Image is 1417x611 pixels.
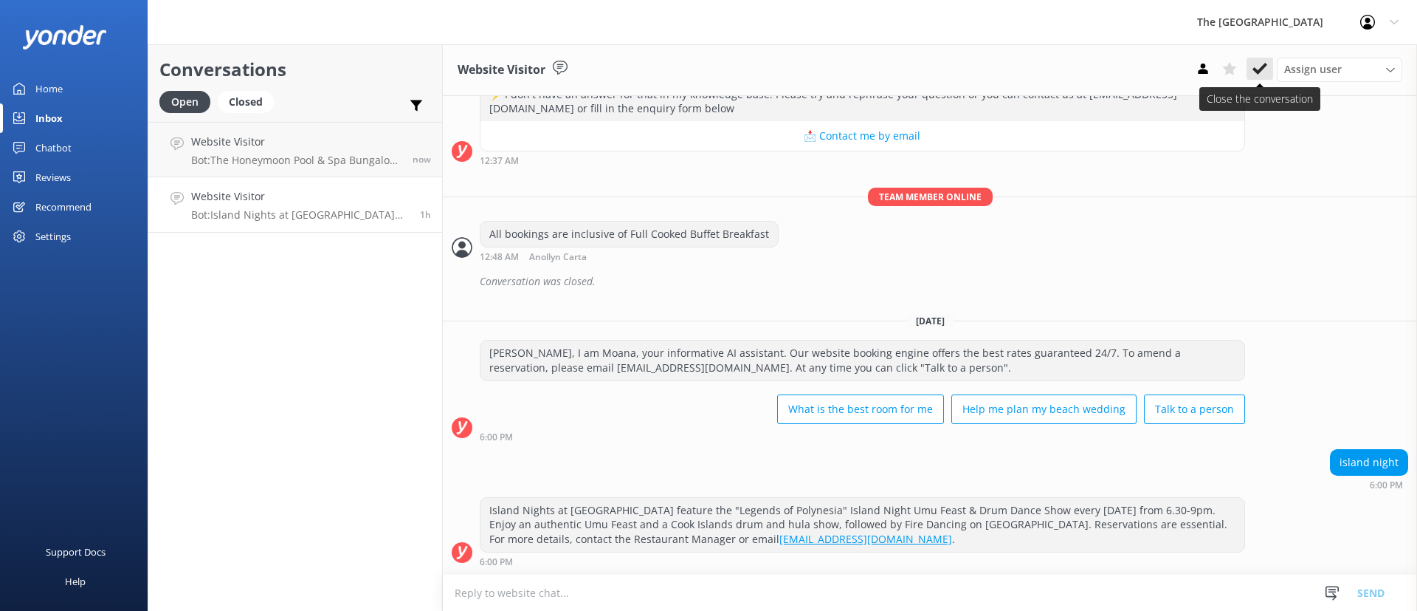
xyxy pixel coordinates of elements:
div: Aug 28 2025 06:00pm (UTC -10:00) Pacific/Honolulu [480,431,1245,442]
div: Assign User [1277,58,1402,81]
div: Help [65,567,86,596]
div: Conversation was closed. [480,269,1408,294]
span: [DATE] [907,315,954,327]
span: Assign user [1284,61,1342,78]
div: Support Docs [46,537,106,567]
h2: Conversations [159,55,431,83]
p: Bot: The Honeymoon Pool & Spa Bungalow at [GEOGRAPHIC_DATA] offers a private paradise with amenit... [191,154,401,167]
div: Aug 28 2025 06:00pm (UTC -10:00) Pacific/Honolulu [480,556,1245,567]
div: Home [35,74,63,103]
div: Aug 26 2025 12:48am (UTC -10:00) Pacific/Honolulu [480,251,779,262]
div: ⚡ I don't have an answer for that in my knowledge base. Please try and rephrase your question or ... [480,82,1244,121]
button: 📩 Contact me by email [480,121,1244,151]
strong: 6:00 PM [480,433,513,442]
button: Talk to a person [1144,395,1245,424]
div: [PERSON_NAME], I am Moana, your informative AI assistant. Our website booking engine offers the b... [480,341,1244,380]
strong: 6:00 PM [1370,481,1403,490]
strong: 12:37 AM [480,157,519,165]
div: Chatbot [35,133,72,163]
h4: Website Visitor [191,134,401,150]
div: Island Nights at [GEOGRAPHIC_DATA] feature the "Legends of Polynesia" Island Night Umu Feast & Dr... [480,498,1244,552]
div: Reviews [35,163,71,192]
div: Inbox [35,103,63,133]
button: What is the best room for me [777,395,944,424]
div: 2025-08-27T05:18:18.546 [452,269,1408,294]
a: Website VisitorBot:Island Nights at [GEOGRAPHIC_DATA] feature the "Legends of Polynesia" Island N... [148,177,442,233]
p: Bot: Island Nights at [GEOGRAPHIC_DATA] feature the "Legends of Polynesia" Island Night Umu Feast... [191,208,409,222]
span: Anollyn Carta [529,253,587,262]
a: Open [159,93,218,109]
span: Team member online [868,188,993,206]
div: Open [159,91,210,113]
div: Recommend [35,192,92,222]
a: Website VisitorBot:The Honeymoon Pool & Spa Bungalow at [GEOGRAPHIC_DATA] offers a private paradi... [148,122,442,177]
a: Closed [218,93,281,109]
strong: 12:48 AM [480,253,519,262]
strong: 6:00 PM [480,558,513,567]
button: Help me plan my beach wedding [951,395,1137,424]
div: Aug 28 2025 06:00pm (UTC -10:00) Pacific/Honolulu [1330,479,1408,490]
h4: Website Visitor [191,188,409,205]
a: [EMAIL_ADDRESS][DOMAIN_NAME] [779,532,952,546]
h3: Website Visitor [458,61,545,80]
div: island night [1331,450,1407,475]
span: Aug 28 2025 07:12pm (UTC -10:00) Pacific/Honolulu [413,153,431,165]
div: Settings [35,222,71,251]
div: Aug 26 2025 12:37am (UTC -10:00) Pacific/Honolulu [480,155,1245,165]
div: Closed [218,91,274,113]
img: yonder-white-logo.png [22,25,107,50]
span: Aug 28 2025 06:00pm (UTC -10:00) Pacific/Honolulu [420,208,431,221]
div: All bookings are inclusive of Full Cooked Buffet Breakfast [480,222,778,247]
